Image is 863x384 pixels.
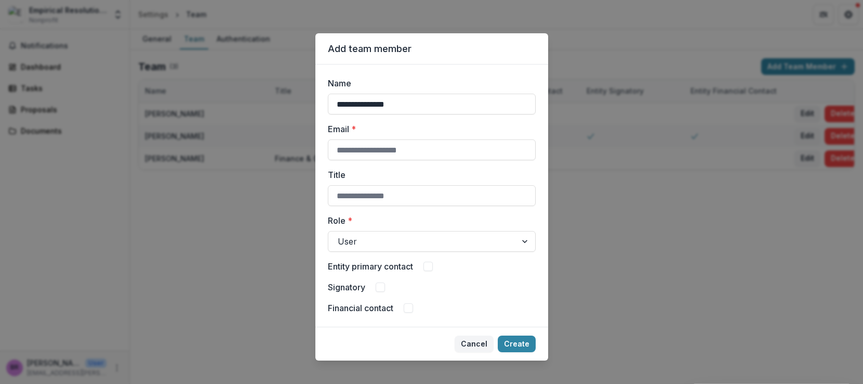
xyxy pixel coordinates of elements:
button: Cancel [455,336,494,352]
label: Entity primary contact [328,260,413,273]
label: Role [328,214,529,227]
label: Signatory [328,281,365,293]
label: Name [328,77,529,89]
header: Add team member [315,33,548,65]
label: Email [328,123,529,135]
label: Financial contact [328,302,393,314]
label: Title [328,169,529,181]
button: Create [498,336,536,352]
